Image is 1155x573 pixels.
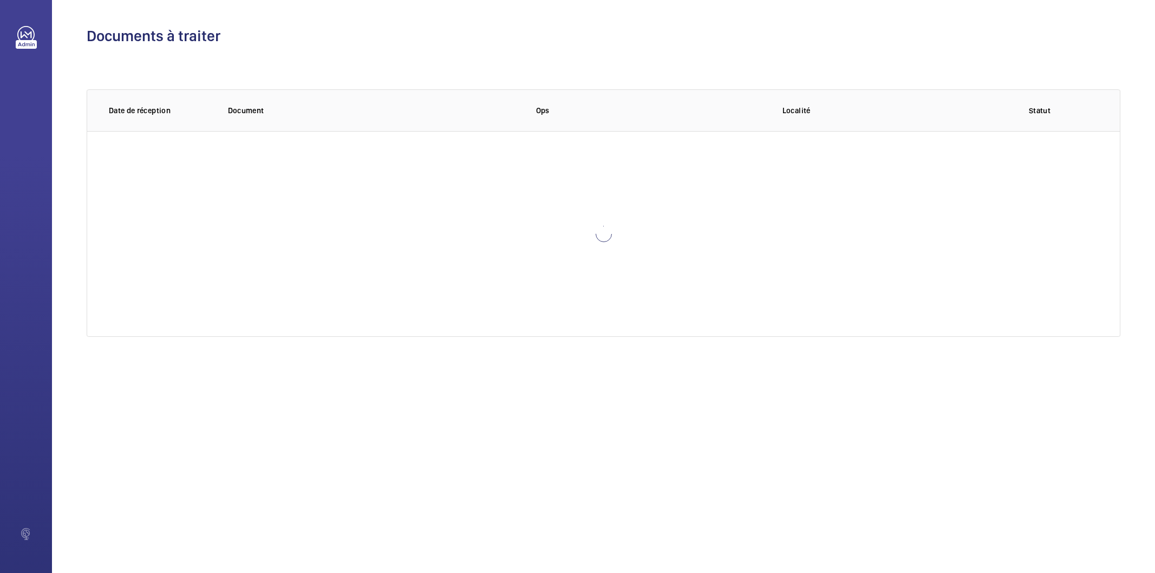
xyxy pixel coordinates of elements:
[1029,105,1098,116] p: Statut
[87,26,1120,46] h1: Documents à traiter
[109,105,211,116] p: Date de réception
[782,105,1012,116] p: Localité
[536,105,765,116] p: Ops
[228,105,519,116] p: Document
